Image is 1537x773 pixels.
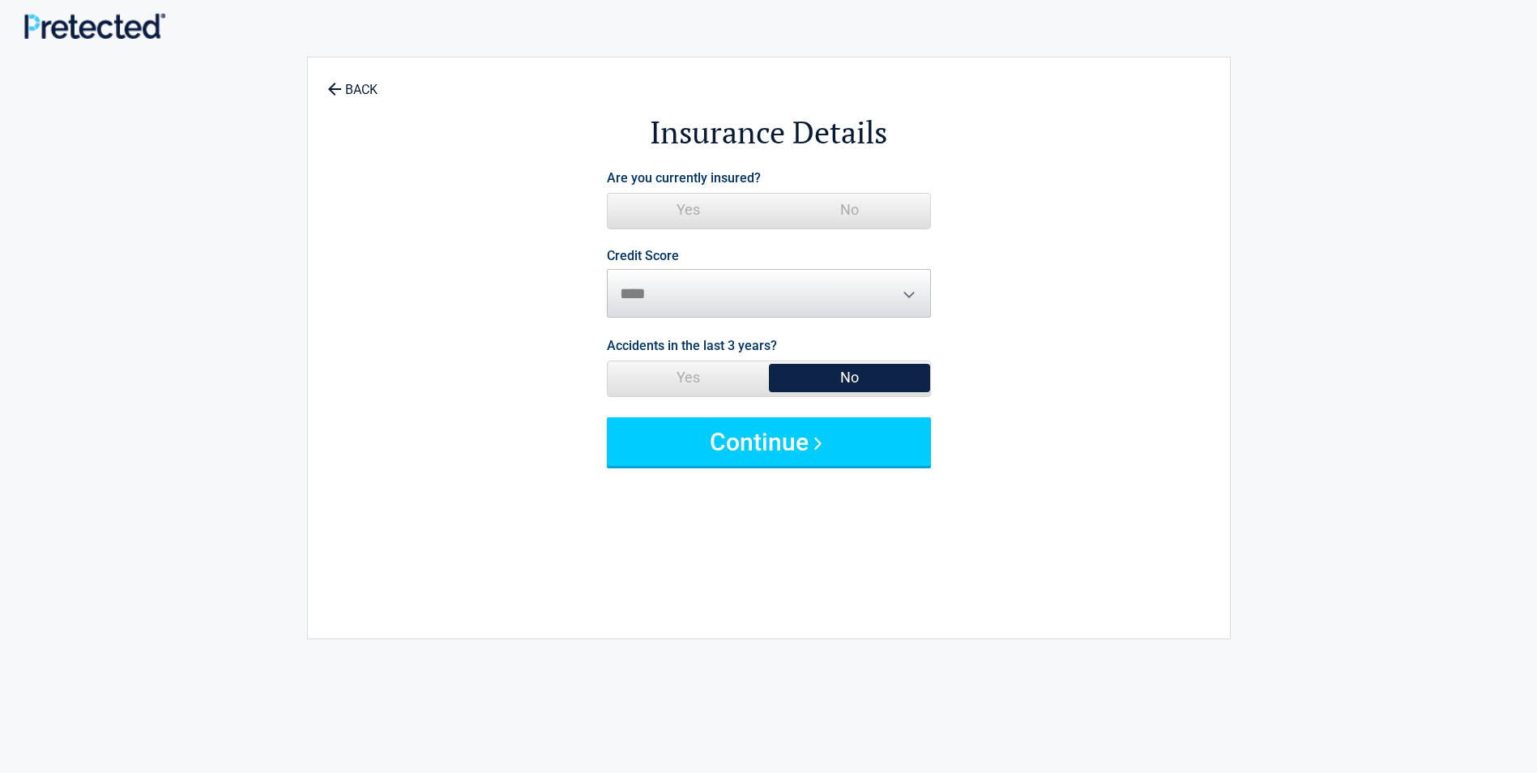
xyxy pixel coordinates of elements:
[608,361,769,394] span: Yes
[24,13,165,38] img: Main Logo
[607,167,761,189] label: Are you currently insured?
[324,68,381,96] a: BACK
[397,112,1141,153] h2: Insurance Details
[607,417,931,466] button: Continue
[607,335,777,357] label: Accidents in the last 3 years?
[769,194,930,226] span: No
[607,250,679,263] label: Credit Score
[769,361,930,394] span: No
[608,194,769,226] span: Yes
